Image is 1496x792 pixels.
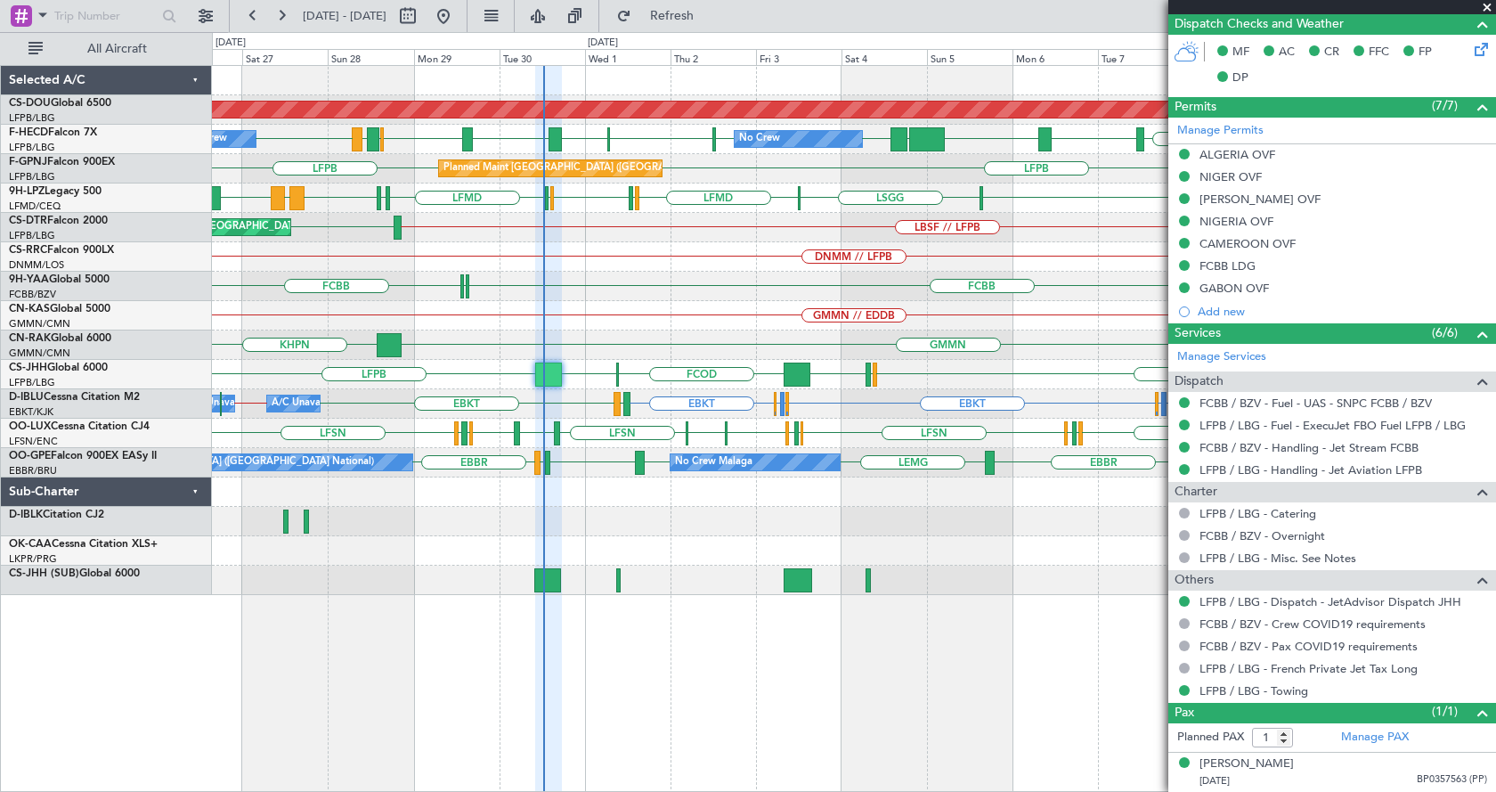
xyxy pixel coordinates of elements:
[9,568,79,579] span: CS-JHH (SUB)
[9,510,104,520] a: D-IBLKCitation CJ2
[588,36,618,51] div: [DATE]
[9,170,55,184] a: LFPB/LBG
[1199,214,1273,229] div: NIGERIA OVF
[9,333,51,344] span: CN-RAK
[1199,396,1432,411] a: FCBB / BZV - Fuel - UAS - SNPC FCBB / BZV
[9,127,97,138] a: F-HECDFalcon 7X
[272,390,556,417] div: A/C Unavailable [GEOGRAPHIC_DATA]-[GEOGRAPHIC_DATA]
[1432,323,1458,342] span: (6/6)
[9,510,43,520] span: D-IBLK
[9,200,61,213] a: LFMD/CEQ
[841,49,927,65] div: Sat 4
[443,155,724,182] div: Planned Maint [GEOGRAPHIC_DATA] ([GEOGRAPHIC_DATA])
[215,36,246,51] div: [DATE]
[1199,462,1422,478] a: LFPB / LBG - Handling - Jet Aviation LFPB
[1177,122,1264,140] a: Manage Permits
[1199,594,1461,609] a: LFPB / LBG - Dispatch - JetAdvisor Dispatch JHH
[1432,96,1458,115] span: (7/7)
[756,49,841,65] div: Fri 3
[303,8,386,24] span: [DATE] - [DATE]
[1199,147,1275,162] div: ALGERIA OVF
[1199,528,1325,543] a: FCBB / BZV - Overnight
[1324,44,1339,61] span: CR
[1341,729,1409,747] a: Manage PAX
[9,464,57,478] a: EBBR/BRU
[1199,192,1321,207] div: [PERSON_NAME] OVF
[328,49,413,65] div: Sun 28
[608,2,715,30] button: Refresh
[9,435,58,448] a: LFSN/ENC
[1175,570,1214,591] span: Others
[9,288,56,301] a: FCBB/BZV
[9,347,70,360] a: GMMN/CMN
[9,333,111,344] a: CN-RAKGlobal 6000
[9,568,140,579] a: CS-JHH (SUB)Global 6000
[739,126,780,152] div: No Crew
[1417,772,1487,788] span: BP0357563 (PP)
[9,229,55,242] a: LFPB/LBG
[9,141,55,154] a: LFPB/LBG
[1175,97,1216,118] span: Permits
[9,111,55,125] a: LFPB/LBG
[1199,755,1294,773] div: [PERSON_NAME]
[9,552,57,566] a: LKPR/PRG
[1369,44,1389,61] span: FFC
[76,449,374,476] div: No Crew [GEOGRAPHIC_DATA] ([GEOGRAPHIC_DATA] National)
[9,258,64,272] a: DNMM/LOS
[1432,702,1458,721] span: (1/1)
[9,274,49,285] span: 9H-YAA
[1199,440,1419,455] a: FCBB / BZV - Handling - Jet Stream FCBB
[585,49,671,65] div: Wed 1
[1199,258,1256,274] div: FCBB LDG
[1012,49,1098,65] div: Mon 6
[635,10,710,22] span: Refresh
[1175,372,1224,392] span: Dispatch
[9,127,48,138] span: F-HECD
[9,392,140,403] a: D-IBLUCessna Citation M2
[9,451,157,461] a: OO-GPEFalcon 900EX EASy II
[9,304,110,314] a: CN-KASGlobal 5000
[1175,482,1217,502] span: Charter
[9,157,115,167] a: F-GPNJFalcon 900EX
[9,186,102,197] a: 9H-LPZLegacy 500
[9,245,47,256] span: CS-RRC
[1199,639,1418,654] a: FCBB / BZV - Pax COVID19 requirements
[1199,551,1356,566] a: LFPB / LBG - Misc. See Notes
[675,449,752,476] div: No Crew Malaga
[9,216,47,226] span: CS-DTR
[9,363,47,373] span: CS-JHH
[9,421,51,432] span: OO-LUX
[1419,44,1432,61] span: FP
[9,98,51,109] span: CS-DOU
[9,186,45,197] span: 9H-LPZ
[1199,661,1418,676] a: LFPB / LBG - French Private Jet Tax Long
[1177,729,1244,747] label: Planned PAX
[9,376,55,389] a: LFPB/LBG
[1232,44,1249,61] span: MF
[9,421,150,432] a: OO-LUXCessna Citation CJ4
[671,49,756,65] div: Thu 2
[9,539,158,550] a: OK-CAACessna Citation XLS+
[9,216,108,226] a: CS-DTRFalcon 2000
[9,304,50,314] span: CN-KAS
[1199,281,1269,296] div: GABON OVF
[9,539,52,550] span: OK-CAA
[9,245,114,256] a: CS-RRCFalcon 900LX
[1199,616,1426,632] a: FCBB / BZV - Crew COVID19 requirements
[927,49,1012,65] div: Sun 5
[1279,44,1295,61] span: AC
[9,157,47,167] span: F-GPNJ
[1175,323,1221,344] span: Services
[1098,49,1183,65] div: Tue 7
[1175,14,1344,35] span: Dispatch Checks and Weather
[9,392,44,403] span: D-IBLU
[9,98,111,109] a: CS-DOUGlobal 6500
[9,274,110,285] a: 9H-YAAGlobal 5000
[500,49,585,65] div: Tue 30
[242,49,328,65] div: Sat 27
[20,35,193,63] button: All Aircraft
[54,3,157,29] input: Trip Number
[46,43,188,55] span: All Aircraft
[1175,703,1194,723] span: Pax
[9,317,70,331] a: GMMN/CMN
